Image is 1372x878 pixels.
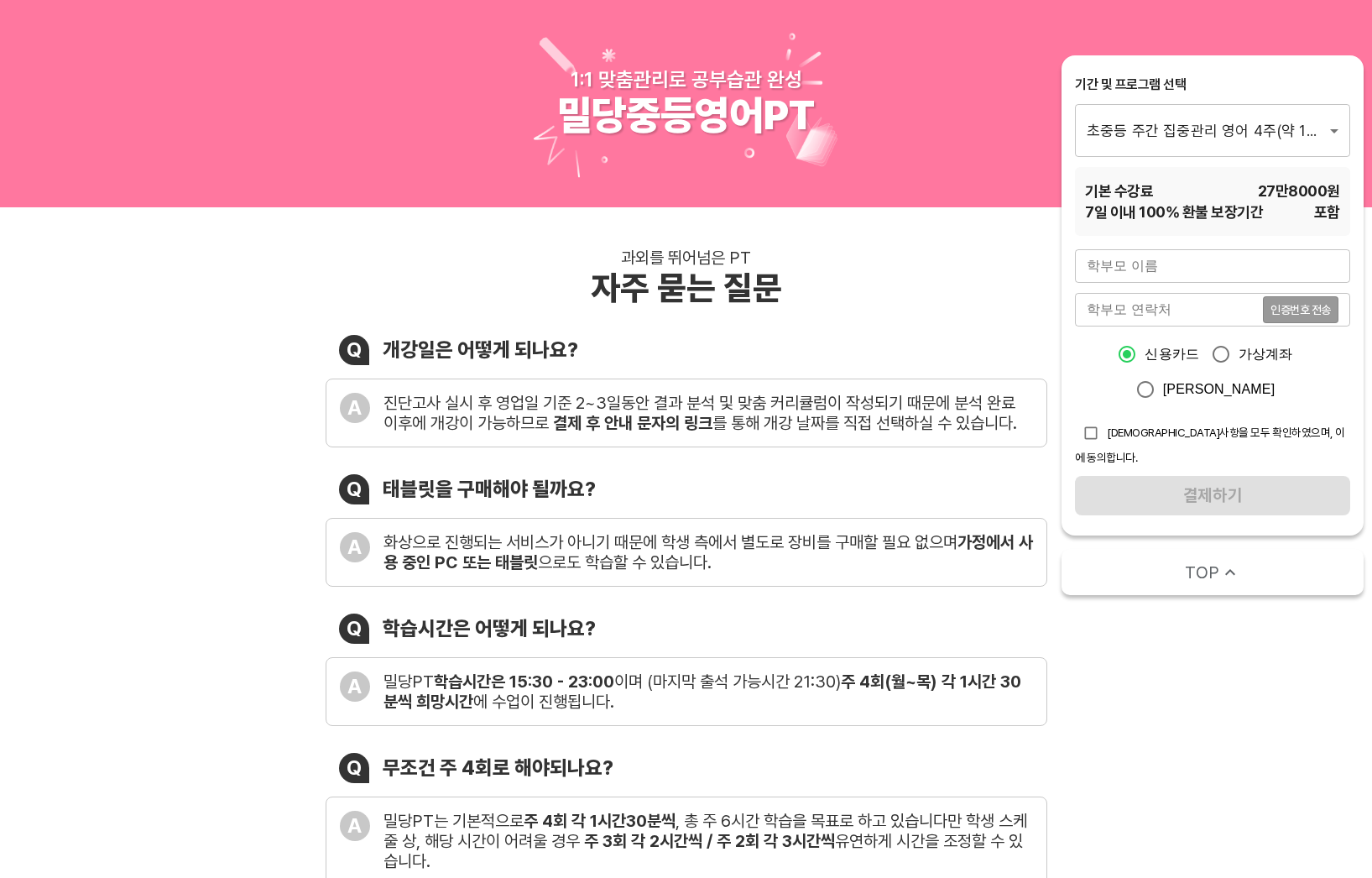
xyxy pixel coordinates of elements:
[340,811,370,841] div: A
[339,614,369,644] div: Q
[1258,180,1340,201] span: 27만8000 원
[1075,76,1350,94] div: 기간 및 프로그램 선택
[383,337,578,362] div: 개강일은 어떻게 되나요?
[1075,104,1350,156] div: 초중등 주간 집중관리 영어 4주(약 1개월) 프로그램
[1185,561,1219,584] span: TOP
[339,474,369,504] div: Q
[1163,379,1275,400] span: [PERSON_NAME]
[383,755,613,780] div: 무조건 주 4회로 해야되나요?
[557,91,815,140] div: 밀당중등영어PT
[339,335,369,365] div: Q
[524,811,676,831] b: 주 4회 각 1시간30분씩
[571,67,802,91] div: 1:1 맞춤관리로 공부습관 완성
[383,393,1033,433] div: 진단고사 실시 후 영업일 기준 2~3일동안 결과 분석 및 맞춤 커리큘럼이 작성되기 때문에 분석 완료 이후에 개강이 가능하므로 를 통해 개강 날짜를 직접 선택하실 수 있습니다.
[1085,180,1153,201] span: 기본 수강료
[591,268,782,308] div: 자주 묻는 질문
[383,811,1033,871] div: 밀당PT는 기본적으로 , 총 주 6시간 학습을 목표로 하고 있습니다만 학생 스케줄 상, 해당 시간이 어려울 경우 유연하게 시간을 조정할 수 있습니다.
[339,753,369,783] div: Q
[1085,201,1263,222] span: 7 일 이내 100% 환불 보장기간
[1075,249,1350,283] input: 학부모 이름을 입력해주세요
[1062,549,1364,595] button: TOP
[340,532,370,562] div: A
[340,672,370,702] div: A
[1075,293,1263,327] input: 학부모 연락처를 입력해주세요
[1145,344,1199,364] span: 신용카드
[383,672,1033,712] div: 밀당PT 이며 (마지막 출석 가능시간 21:30) 에 수업이 진행됩니다.
[383,616,596,640] div: 학습시간은 어떻게 되나요?
[553,413,712,433] b: 결제 후 안내 문자의 링크
[383,532,1033,572] div: 화상으로 진행되는 서비스가 아니기 때문에 학생 측에서 별도로 장비를 구매할 필요 없으며 으로도 학습할 수 있습니다.
[340,393,370,423] div: A
[584,831,835,851] b: 주 3회 각 2시간씩 / 주 2회 각 3시간씩
[1239,344,1293,364] span: 가상계좌
[621,248,751,268] div: 과외를 뛰어넘은 PT
[1075,426,1345,464] span: [DEMOGRAPHIC_DATA]사항을 모두 확인하였으며, 이에 동의합니다.
[383,477,596,501] div: 태블릿을 구매해야 될까요?
[383,532,1033,572] b: 가정에서 사용 중인 PC 또는 태블릿
[434,672,614,692] b: 학습시간은 15:30 - 23:00
[1314,201,1340,222] span: 포함
[383,672,1021,712] b: 주 4회(월~목) 각 1시간 30분씩 희망시간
